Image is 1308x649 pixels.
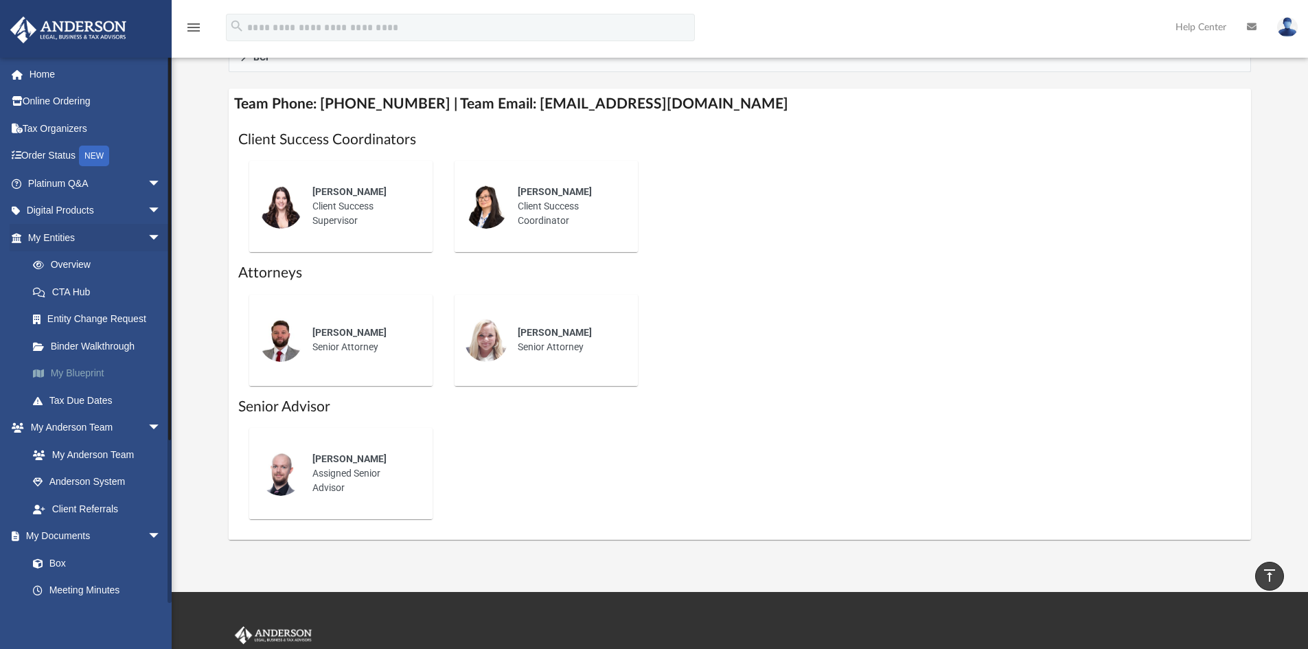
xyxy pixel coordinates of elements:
[19,251,182,279] a: Overview
[10,224,182,251] a: My Entitiesarrow_drop_down
[518,186,592,197] span: [PERSON_NAME]
[259,452,303,496] img: thumbnail
[19,332,182,360] a: Binder Walkthrough
[6,16,130,43] img: Anderson Advisors Platinum Portal
[1277,17,1298,37] img: User Pic
[19,495,175,523] a: Client Referrals
[148,414,175,442] span: arrow_drop_down
[1261,567,1278,584] i: vertical_align_top
[238,397,1242,417] h1: Senior Advisor
[232,626,314,644] img: Anderson Advisors Platinum Portal
[19,360,182,387] a: My Blueprint
[185,19,202,36] i: menu
[148,197,175,225] span: arrow_drop_down
[10,142,182,170] a: Order StatusNEW
[508,316,628,364] div: Senior Attorney
[518,327,592,338] span: [PERSON_NAME]
[10,88,182,115] a: Online Ordering
[148,170,175,198] span: arrow_drop_down
[19,577,175,604] a: Meeting Minutes
[259,185,303,229] img: thumbnail
[464,318,508,362] img: thumbnail
[185,26,202,36] a: menu
[312,453,387,464] span: [PERSON_NAME]
[10,523,175,550] a: My Documentsarrow_drop_down
[79,146,109,166] div: NEW
[312,186,387,197] span: [PERSON_NAME]
[10,414,175,442] a: My Anderson Teamarrow_drop_down
[238,263,1242,283] h1: Attorneys
[10,115,182,142] a: Tax Organizers
[508,175,628,238] div: Client Success Coordinator
[10,60,182,88] a: Home
[238,130,1242,150] h1: Client Success Coordinators
[259,318,303,362] img: thumbnail
[229,89,1252,119] h4: Team Phone: [PHONE_NUMBER] | Team Email: [EMAIL_ADDRESS][DOMAIN_NAME]
[10,197,182,225] a: Digital Productsarrow_drop_down
[19,549,168,577] a: Box
[303,175,423,238] div: Client Success Supervisor
[148,523,175,551] span: arrow_drop_down
[148,224,175,252] span: arrow_drop_down
[303,442,423,505] div: Assigned Senior Advisor
[253,52,272,62] span: BCP
[10,170,182,197] a: Platinum Q&Aarrow_drop_down
[312,327,387,338] span: [PERSON_NAME]
[19,387,182,414] a: Tax Due Dates
[464,185,508,229] img: thumbnail
[19,468,175,496] a: Anderson System
[19,441,168,468] a: My Anderson Team
[229,19,244,34] i: search
[1255,562,1284,591] a: vertical_align_top
[19,278,182,306] a: CTA Hub
[19,306,182,333] a: Entity Change Request
[303,316,423,364] div: Senior Attorney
